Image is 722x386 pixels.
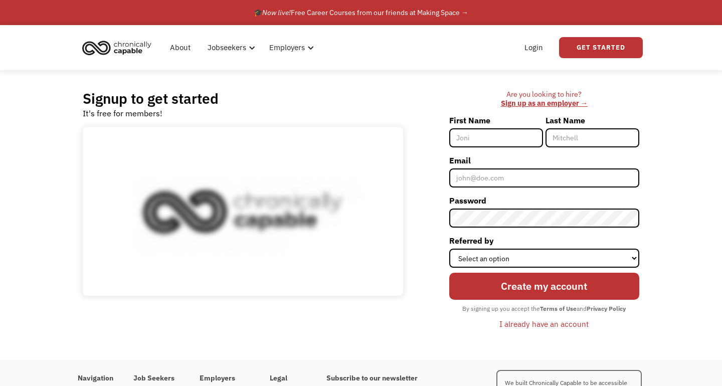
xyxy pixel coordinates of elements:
[79,37,154,59] img: Chronically Capable logo
[540,305,577,312] strong: Terms of Use
[559,37,643,58] a: Get Started
[449,90,639,108] div: Are you looking to hire? ‍
[164,32,197,64] a: About
[449,168,639,187] input: john@doe.com
[78,374,113,383] h4: Navigation
[449,192,639,209] label: Password
[262,8,291,17] em: Now live!
[457,302,631,315] div: By signing up you accept the and
[546,112,639,128] label: Last Name
[449,273,639,300] input: Create my account
[501,98,588,108] a: Sign up as an employer →
[270,374,306,383] h4: Legal
[79,37,159,59] a: home
[449,233,639,249] label: Referred by
[587,305,626,312] strong: Privacy Policy
[208,42,246,54] div: Jobseekers
[254,7,468,19] div: 🎓 Free Career Courses from our friends at Making Space →
[263,32,317,64] div: Employers
[202,32,258,64] div: Jobseekers
[449,128,543,147] input: Joni
[499,318,589,330] div: I already have an account
[83,90,219,107] h2: Signup to get started
[133,374,179,383] h4: Job Seekers
[518,32,549,64] a: Login
[200,374,250,383] h4: Employers
[449,112,639,332] form: Member-Signup-Form
[449,152,639,168] label: Email
[546,128,639,147] input: Mitchell
[326,374,441,383] h4: Subscribe to our newsletter
[492,315,596,332] a: I already have an account
[269,42,305,54] div: Employers
[83,107,162,119] div: It's free for members!
[449,112,543,128] label: First Name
